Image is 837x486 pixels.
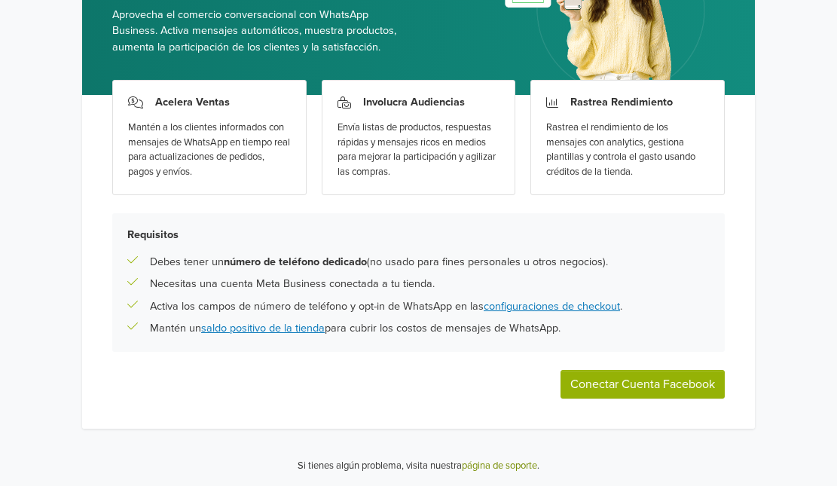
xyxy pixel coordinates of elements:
b: número de teléfono dedicado [224,255,367,268]
a: saldo positivo de la tienda [201,322,325,335]
h3: Acelera Ventas [155,96,230,109]
p: Necesitas una cuenta Meta Business conectada a tu tienda. [150,276,435,292]
h5: Requisitos [127,228,710,241]
p: Mantén un para cubrir los costos de mensajes de WhatsApp. [150,320,561,337]
p: Debes tener un (no usado para fines personales u otros negocios). [150,254,608,271]
p: Si tienes algún problema, visita nuestra . [298,459,539,474]
div: Envía listas de productos, respuestas rápidas y mensajes ricos en medios para mejorar la particip... [338,121,500,179]
a: página de soporte [462,460,537,472]
h3: Involucra Audiencias [363,96,465,109]
span: Aprovecha el comercio conversacional con WhatsApp Business. Activa mensajes automáticos, muestra ... [112,7,407,56]
h3: Rastrea Rendimiento [570,96,673,109]
div: Mantén a los clientes informados con mensajes de WhatsApp en tiempo real para actualizaciones de ... [128,121,291,179]
div: Rastrea el rendimiento de los mensajes con analytics, gestiona plantillas y controla el gasto usa... [546,121,709,179]
button: Conectar Cuenta Facebook [561,370,725,399]
p: Activa los campos de número de teléfono y opt-in de WhatsApp en las . [150,298,622,315]
a: configuraciones de checkout [484,300,620,313]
